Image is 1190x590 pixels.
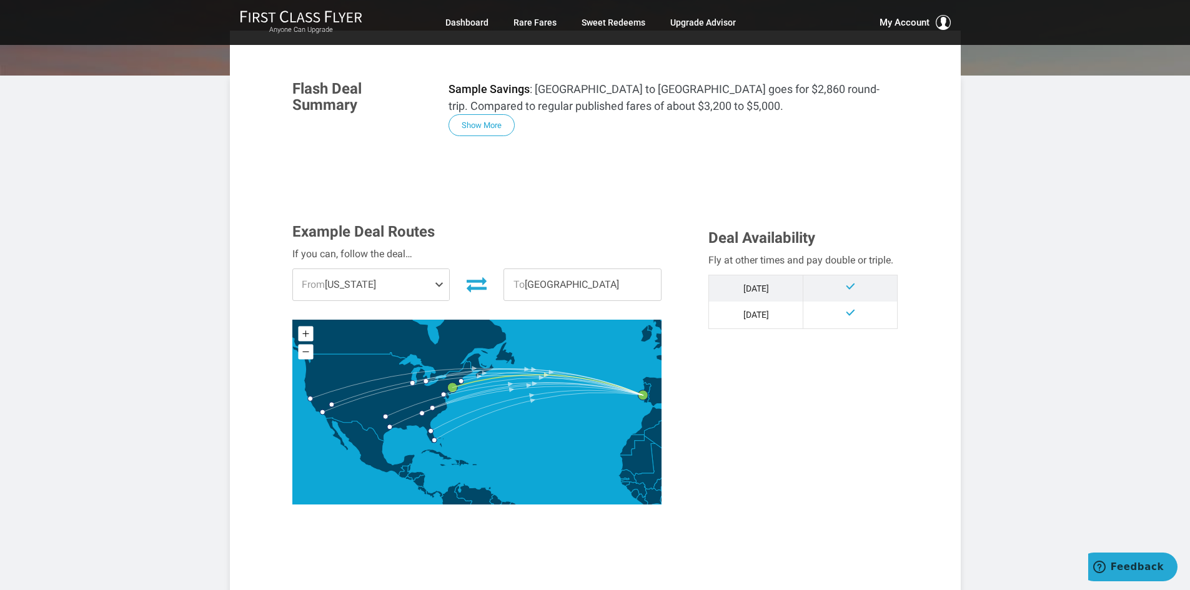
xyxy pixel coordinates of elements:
[620,478,629,480] path: Gambia
[407,471,425,481] path: Honduras
[670,11,736,34] a: Upgrade Advisor
[449,82,530,96] strong: Sample Savings
[709,275,803,302] td: [DATE]
[449,114,515,136] button: Show More
[302,278,325,290] span: From
[644,402,705,462] path: Algeria
[620,435,644,456] path: Western Sahara
[638,390,656,400] g: Lisbon
[618,470,636,483] path: Senegal
[412,474,425,488] path: Nicaragua
[455,483,495,516] path: Venezuela
[642,376,678,406] path: Spain
[640,325,652,342] path: Ireland
[292,81,430,114] h3: Flash Deal Summary
[880,15,951,30] button: My Account
[642,382,651,403] path: Portugal
[513,11,557,34] a: Rare Fares
[408,464,411,472] path: Belize
[709,302,803,328] td: [DATE]
[513,278,525,290] span: To
[441,391,452,396] g: Washington DC
[504,269,661,300] span: [GEOGRAPHIC_DATA]
[240,10,362,23] img: First Class Flyer
[387,424,398,429] g: Houston
[440,464,446,466] path: Jamaica
[459,460,469,466] path: Dominican Republic
[292,223,435,240] span: Example Deal Routes
[325,418,415,476] path: Mexico
[708,252,898,268] div: Fly at other times and pay double or triple.
[240,10,362,35] a: First Class FlyerAnyone Can Upgrade
[459,270,494,298] button: Invert Route Direction
[383,414,394,419] g: Dallas
[708,229,815,247] span: Deal Availability
[451,460,459,465] path: Haiti
[329,402,340,407] g: Las Vegas
[645,488,662,506] path: Côte d'Ivoire
[648,306,675,350] path: United Kingdom
[620,436,655,476] path: Mauritania
[582,11,645,34] a: Sweet Redeems
[426,491,443,498] path: Panama
[880,15,930,30] span: My Account
[399,466,411,478] path: Guatemala
[459,378,469,383] g: Boston
[417,486,427,494] path: Costa Rica
[1088,553,1178,584] iframe: Opens a widget where you can find more information
[621,481,630,486] path: Guinea-Bissau
[472,464,477,466] path: Puerto Rico
[631,489,640,499] path: Sierra Leone
[293,269,450,300] span: [US_STATE]
[320,410,330,415] g: Los Angeles
[636,494,647,506] path: Liberia
[292,246,662,262] div: If you can, follow the deal…
[488,487,491,489] path: Trinidad and Tobago
[308,396,319,401] g: San Francisco
[634,443,682,489] path: Mali
[447,382,465,392] g: New York
[240,26,362,34] small: Anyone Can Upgrade
[429,428,439,433] g: Orlando
[405,476,412,480] path: El Salvador
[449,81,898,114] p: : [GEOGRAPHIC_DATA] to [GEOGRAPHIC_DATA] goes for $2,860 round-trip. Compared to regular publishe...
[632,406,667,435] path: Morocco
[445,11,488,34] a: Dashboard
[432,438,442,443] g: Miami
